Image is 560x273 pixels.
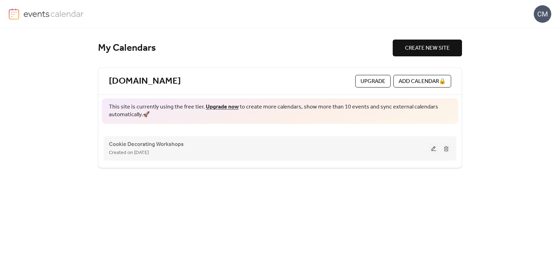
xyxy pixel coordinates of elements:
img: logo [9,8,19,20]
div: My Calendars [98,42,393,54]
div: CM [534,5,551,23]
a: [DOMAIN_NAME] [109,76,181,87]
img: logo-type [23,8,84,19]
a: Upgrade now [206,101,239,112]
span: Upgrade [360,77,385,86]
span: Created on [DATE] [109,149,149,157]
span: Cookie Decorating Workshops [109,140,184,149]
a: Cookie Decorating Workshops [109,142,184,146]
button: Upgrade [355,75,391,87]
span: This site is currently using the free tier. to create more calendars, show more than 10 events an... [109,103,451,119]
button: CREATE NEW SITE [393,40,462,56]
span: CREATE NEW SITE [405,44,450,52]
